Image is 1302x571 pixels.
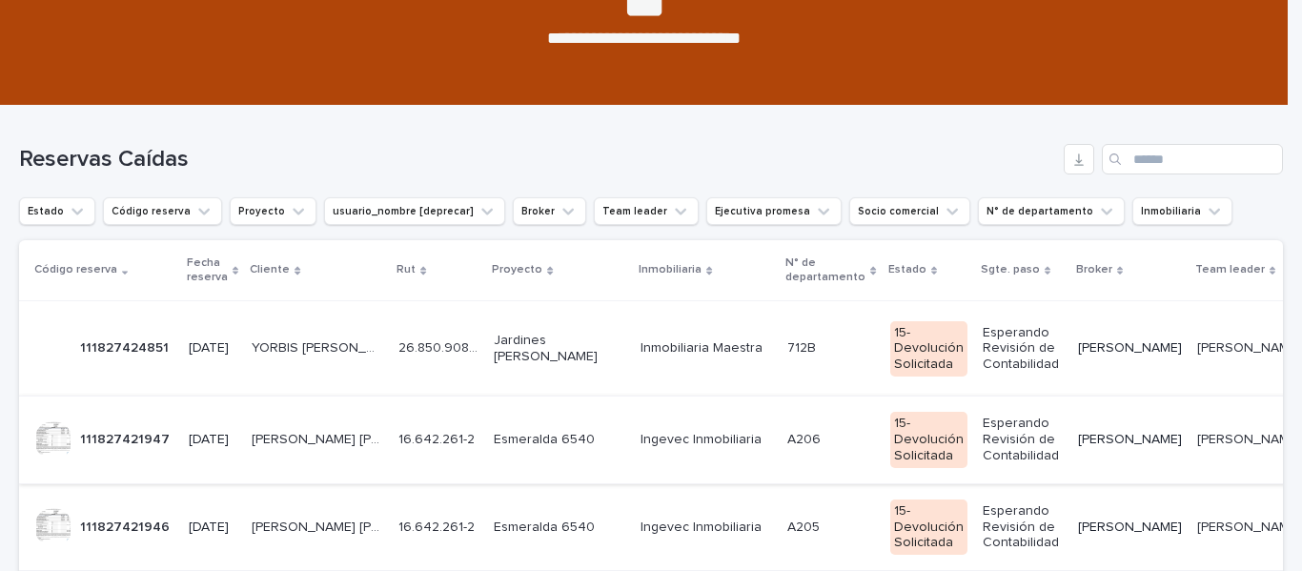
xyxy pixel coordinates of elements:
[641,520,772,536] p: Ingevec Inmobiliaria
[1078,520,1182,536] p: [PERSON_NAME]
[80,428,173,448] p: 111827421947
[983,325,1063,373] p: Esperando Revisión de Contabilidad
[787,428,824,448] p: A206
[890,412,967,467] div: 15-Devolución Solicitada
[189,340,236,357] p: [DATE]
[594,197,699,225] button: Team leader
[787,336,820,357] p: 712B
[513,197,586,225] button: Broker
[103,197,222,225] button: Código reserva
[888,259,926,280] p: Estado
[250,259,290,280] p: Cliente
[706,197,842,225] button: Ejecutiva promesa
[1078,340,1182,357] p: [PERSON_NAME]
[1197,432,1301,448] p: [PERSON_NAME]
[398,428,478,448] p: 16.642.261-2
[494,520,625,536] p: Esmeralda 6540
[19,197,95,225] button: Estado
[80,336,173,357] p: 111827424851
[1195,259,1265,280] p: Team leader
[1197,340,1301,357] p: [PERSON_NAME]
[785,253,865,288] p: N° de departamento
[252,516,387,536] p: CLAUDIO NEFTALI GUERRERO RÍOS
[398,336,482,357] p: 26.850.908-9
[252,336,387,357] p: YORBIS TERESA COA ARIAS
[324,197,505,225] button: usuario_nombre [deprecar]
[398,516,478,536] p: 16.642.261-2
[80,516,173,536] p: 111827421946
[641,340,772,357] p: Inmobiliaria Maestra
[494,333,625,365] p: Jardines [PERSON_NAME]
[252,428,387,448] p: CLAUDIO NEFTALI GUERRERO RÍOS
[641,432,772,448] p: Ingevec Inmobiliaria
[187,253,228,288] p: Fecha reserva
[397,259,416,280] p: Rut
[34,259,117,280] p: Código reserva
[983,503,1063,551] p: Esperando Revisión de Contabilidad
[639,259,702,280] p: Inmobiliaria
[19,146,1056,173] h1: Reservas Caídas
[1197,520,1301,536] p: [PERSON_NAME]
[1078,432,1182,448] p: [PERSON_NAME]
[1132,197,1232,225] button: Inmobiliaria
[983,416,1063,463] p: Esperando Revisión de Contabilidad
[981,259,1040,280] p: Sgte. paso
[849,197,970,225] button: Socio comercial
[1076,259,1112,280] p: Broker
[492,259,542,280] p: Proyecto
[978,197,1125,225] button: N° de departamento
[189,432,236,448] p: [DATE]
[787,516,824,536] p: A205
[890,321,967,377] div: 15-Devolución Solicitada
[189,520,236,536] p: [DATE]
[1102,144,1283,174] input: Search
[494,432,625,448] p: Esmeralda 6540
[890,500,967,555] div: 15-Devolución Solicitada
[230,197,316,225] button: Proyecto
